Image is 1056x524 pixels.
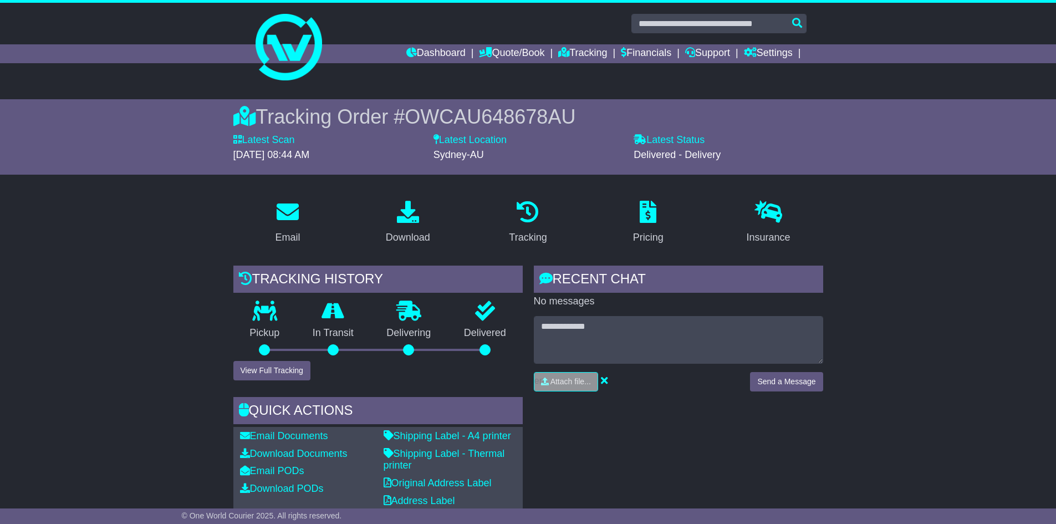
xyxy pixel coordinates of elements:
a: Financials [621,44,671,63]
div: Email [275,230,300,245]
a: Tracking [502,197,554,249]
p: Delivering [370,327,448,339]
p: Pickup [233,327,297,339]
a: Download [379,197,437,249]
a: Tracking [558,44,607,63]
div: Tracking [509,230,547,245]
a: Shipping Label - A4 printer [384,430,511,441]
a: Quote/Book [479,44,544,63]
a: Dashboard [406,44,466,63]
a: Insurance [739,197,798,249]
span: [DATE] 08:44 AM [233,149,310,160]
p: No messages [534,296,823,308]
a: Download PODs [240,483,324,494]
div: Tracking Order # [233,105,823,129]
div: Download [386,230,430,245]
p: In Transit [296,327,370,339]
div: Tracking history [233,266,523,296]
a: Email [268,197,307,249]
span: OWCAU648678AU [405,105,575,128]
div: Pricing [633,230,664,245]
label: Latest Scan [233,134,295,146]
button: View Full Tracking [233,361,310,380]
p: Delivered [447,327,523,339]
a: Support [685,44,730,63]
div: Quick Actions [233,397,523,427]
a: Shipping Label - Thermal printer [384,448,505,471]
div: RECENT CHAT [534,266,823,296]
span: © One World Courier 2025. All rights reserved. [182,511,342,520]
div: Insurance [747,230,790,245]
a: Original Address Label [384,477,492,489]
span: Sydney-AU [433,149,484,160]
a: Address Label [384,495,455,506]
label: Latest Status [634,134,705,146]
a: Download Documents [240,448,348,459]
button: Send a Message [750,372,823,391]
span: Delivered - Delivery [634,149,721,160]
label: Latest Location [433,134,507,146]
a: Email PODs [240,465,304,476]
a: Settings [744,44,793,63]
a: Email Documents [240,430,328,441]
a: Pricing [626,197,671,249]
